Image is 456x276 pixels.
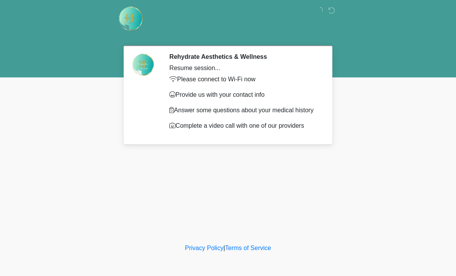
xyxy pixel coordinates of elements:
h2: Rehydrate Aesthetics & Wellness [169,53,319,60]
p: Provide us with your contact info [169,90,319,99]
p: Please connect to Wi-Fi now [169,75,319,84]
a: | [223,245,225,251]
p: Complete a video call with one of our providers [169,121,319,130]
p: Answer some questions about your medical history [169,106,319,115]
a: Privacy Policy [185,245,224,251]
img: Rehydrate Aesthetics & Wellness Logo [118,6,143,31]
a: Terms of Service [225,245,271,251]
img: Agent Avatar [131,53,155,76]
div: Resume session... [169,63,319,73]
